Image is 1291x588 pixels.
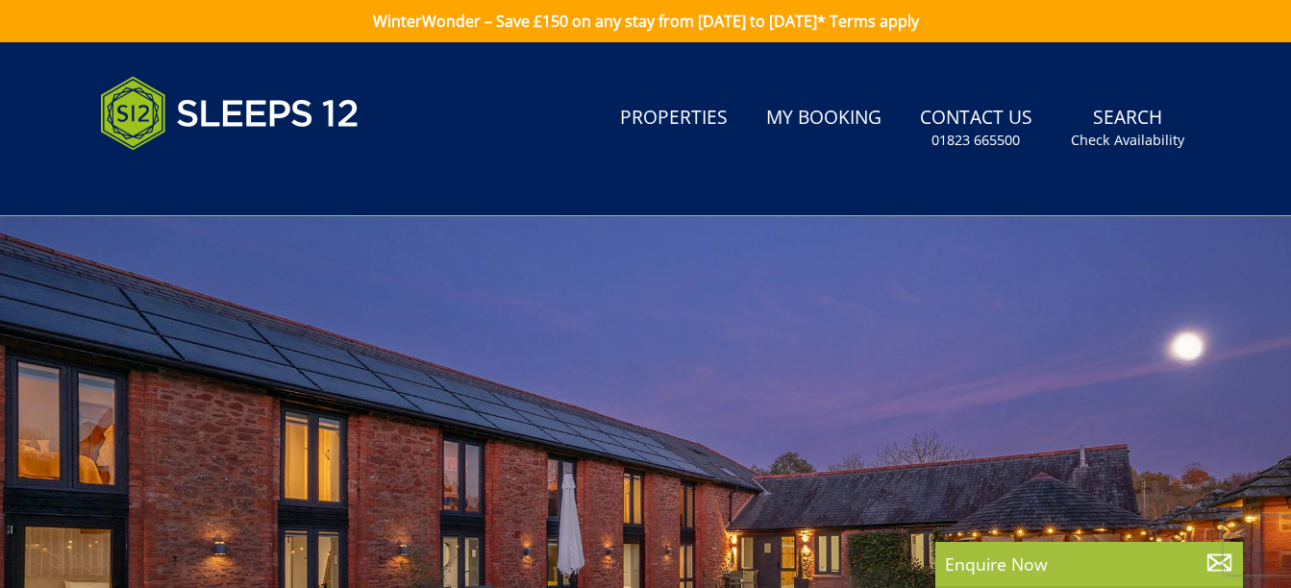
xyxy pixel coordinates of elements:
small: 01823 665500 [931,131,1020,150]
a: My Booking [758,97,889,140]
small: Check Availability [1071,131,1184,150]
a: Properties [612,97,735,140]
a: Contact Us01823 665500 [912,97,1040,159]
iframe: Customer reviews powered by Trustpilot [90,173,292,189]
a: SearchCheck Availability [1063,97,1192,159]
p: Enquire Now [945,551,1233,576]
img: Sleeps 12 [100,65,360,161]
